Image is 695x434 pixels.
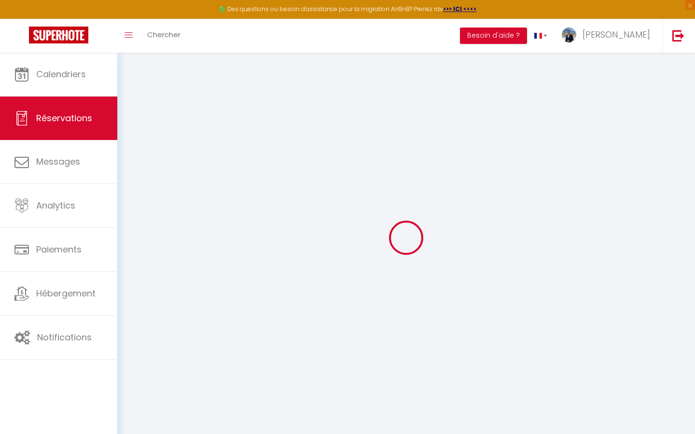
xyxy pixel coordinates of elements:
span: Réservations [36,112,92,124]
span: Analytics [36,199,75,211]
a: >>> ICI <<<< [443,5,477,13]
img: Super Booking [29,27,88,43]
span: Paiements [36,243,82,255]
a: Chercher [140,19,188,53]
span: Calendriers [36,68,86,80]
span: Messages [36,155,80,168]
img: logout [672,29,684,42]
span: Chercher [147,29,181,40]
span: Notifications [37,331,92,343]
span: Hébergement [36,287,96,299]
img: ... [562,28,576,42]
button: Besoin d'aide ? [460,28,527,44]
span: [PERSON_NAME] [583,28,650,41]
a: ... [PERSON_NAME] [555,19,662,53]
